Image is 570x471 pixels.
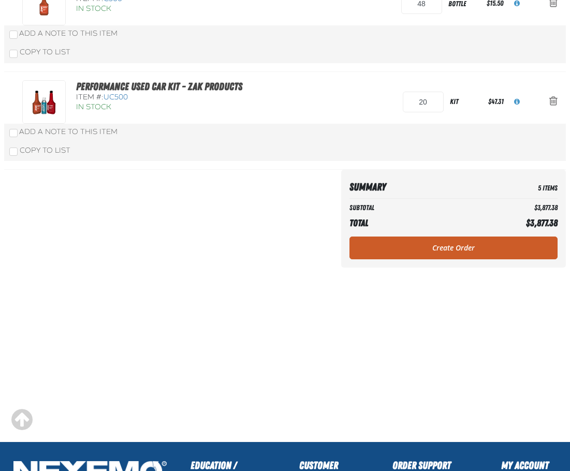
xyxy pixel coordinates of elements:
[9,31,18,39] input: Add a Note to This Item
[488,97,504,106] span: $47.31
[9,129,18,137] input: Add a Note to This Item
[349,237,558,259] a: Create Order
[76,93,265,102] div: Item #:
[76,102,265,112] div: In Stock
[19,29,118,38] span: Add a Note to This Item
[526,217,558,228] span: $3,877.38
[9,48,70,56] label: Copy To List
[461,178,558,196] td: 5 Items
[76,80,242,93] a: Performance Used Car Kit - ZAK Products
[9,50,18,58] input: Copy To List
[349,215,461,231] th: Total
[9,148,18,156] input: Copy To List
[10,408,33,431] div: Scroll to the top
[506,91,528,113] button: View All Prices for UC500
[9,146,70,155] label: Copy To List
[444,90,486,113] div: kit
[461,201,558,215] td: $3,877.38
[403,92,444,112] input: Product Quantity
[76,4,265,14] div: In Stock
[349,178,461,196] th: Summary
[104,93,128,101] span: UC500
[19,127,118,136] span: Add a Note to This Item
[541,91,566,113] button: Action Remove Performance Used Car Kit - ZAK Products from BACKCOUNTERCHEM
[349,201,461,215] th: Subtotal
